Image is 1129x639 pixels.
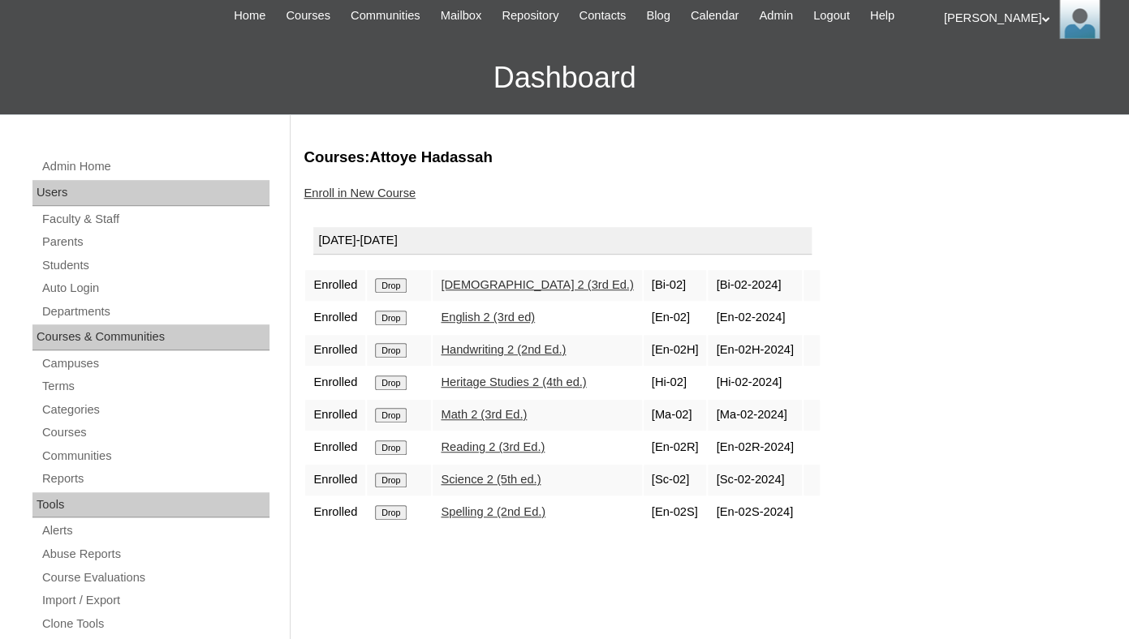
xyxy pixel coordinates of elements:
[751,6,801,25] a: Admin
[305,302,365,333] td: Enrolled
[375,473,407,487] input: Drop
[683,6,747,25] a: Calendar
[41,209,269,229] a: Faculty & Staff
[304,187,416,199] a: Enroll in New Course
[441,311,535,324] a: English 2 (3rd ed)
[870,6,894,25] span: Help
[32,492,269,518] div: Tools
[708,302,801,333] td: [En-02-2024]
[691,6,739,25] span: Calendar
[644,497,707,528] td: [En-02S]
[644,367,707,398] td: [Hi-02]
[862,6,903,25] a: Help
[441,473,541,486] a: Science 2 (5th ed.)
[805,6,858,25] a: Logout
[41,400,269,420] a: Categories
[304,147,1107,168] h3: Courses:Attoye Hadassah
[708,270,801,301] td: [Bi-02-2024]
[226,6,274,25] a: Home
[646,6,670,25] span: Blog
[441,408,527,421] a: Math 2 (3rd Ed.)
[41,354,269,374] a: Campuses
[41,590,269,611] a: Import / Export
[708,335,801,366] td: [En-02H-2024]
[41,614,269,634] a: Clone Tools
[41,255,269,276] a: Students
[644,432,707,463] td: [En-02R]
[305,497,365,528] td: Enrolled
[375,408,407,422] input: Drop
[638,6,678,25] a: Blog
[644,335,707,366] td: [En-02H]
[441,343,566,356] a: Handwriting 2 (2nd Ed.)
[813,6,850,25] span: Logout
[375,278,407,293] input: Drop
[644,400,707,431] td: [Ma-02]
[41,422,269,443] a: Courses
[375,440,407,455] input: Drop
[41,232,269,252] a: Parents
[441,6,482,25] span: Mailbox
[708,497,801,528] td: [En-02S-2024]
[375,375,407,390] input: Drop
[8,41,1121,114] h3: Dashboard
[41,376,269,397] a: Terms
[32,180,269,206] div: Users
[644,465,707,495] td: [Sc-02]
[441,440,545,453] a: Reading 2 (3rd Ed.)
[441,375,586,388] a: Heritage Studies 2 (4th ed.)
[41,469,269,489] a: Reports
[305,400,365,431] td: Enrolled
[375,343,407,358] input: Drop
[579,6,626,25] span: Contacts
[313,227,811,255] div: [DATE]-[DATE]
[41,521,269,541] a: Alerts
[759,6,793,25] span: Admin
[351,6,420,25] span: Communities
[441,505,545,518] a: Spelling 2 (2nd Ed.)
[305,367,365,398] td: Enrolled
[305,465,365,495] td: Enrolled
[343,6,429,25] a: Communities
[41,446,269,466] a: Communities
[375,505,407,520] input: Drop
[493,6,567,25] a: Repository
[278,6,338,25] a: Courses
[41,544,269,564] a: Abuse Reports
[234,6,265,25] span: Home
[41,278,269,298] a: Auto Login
[502,6,558,25] span: Repository
[708,367,801,398] td: [Hi-02-2024]
[32,324,269,350] div: Courses & Communities
[375,311,407,325] input: Drop
[41,302,269,322] a: Departments
[286,6,330,25] span: Courses
[41,157,269,177] a: Admin Home
[571,6,634,25] a: Contacts
[441,278,633,291] a: [DEMOGRAPHIC_DATA] 2 (3rd Ed.)
[708,432,801,463] td: [En-02R-2024]
[708,400,801,431] td: [Ma-02-2024]
[41,568,269,588] a: Course Evaluations
[708,465,801,495] td: [Sc-02-2024]
[644,302,707,333] td: [En-02]
[305,335,365,366] td: Enrolled
[305,432,365,463] td: Enrolled
[433,6,490,25] a: Mailbox
[644,270,707,301] td: [Bi-02]
[305,270,365,301] td: Enrolled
